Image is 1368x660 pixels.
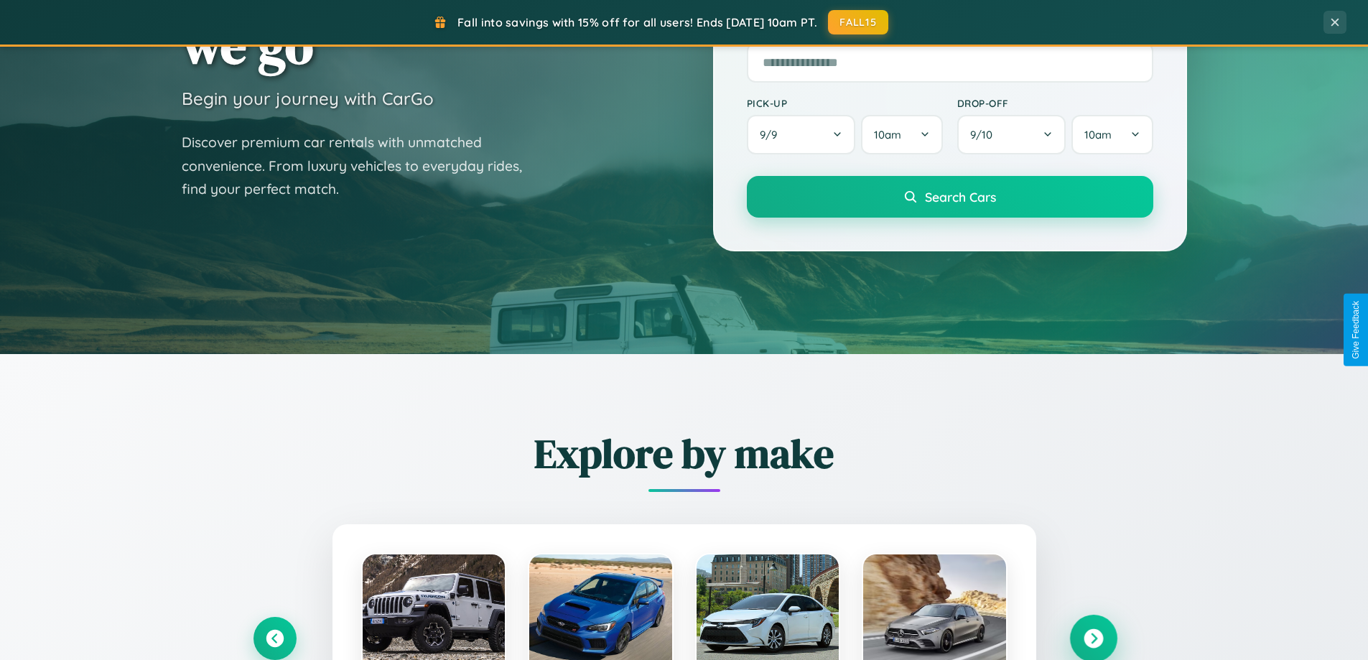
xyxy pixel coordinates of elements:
[457,15,817,29] span: Fall into savings with 15% off for all users! Ends [DATE] 10am PT.
[874,128,901,141] span: 10am
[970,128,1000,141] span: 9 / 10
[861,115,942,154] button: 10am
[760,128,784,141] span: 9 / 9
[747,176,1153,218] button: Search Cars
[182,131,541,201] p: Discover premium car rentals with unmatched convenience. From luxury vehicles to everyday rides, ...
[747,97,943,109] label: Pick-up
[747,115,856,154] button: 9/9
[182,88,434,109] h3: Begin your journey with CarGo
[253,426,1115,481] h2: Explore by make
[1071,115,1153,154] button: 10am
[957,97,1153,109] label: Drop-off
[925,189,996,205] span: Search Cars
[1351,301,1361,359] div: Give Feedback
[957,115,1066,154] button: 9/10
[1084,128,1112,141] span: 10am
[828,10,888,34] button: FALL15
